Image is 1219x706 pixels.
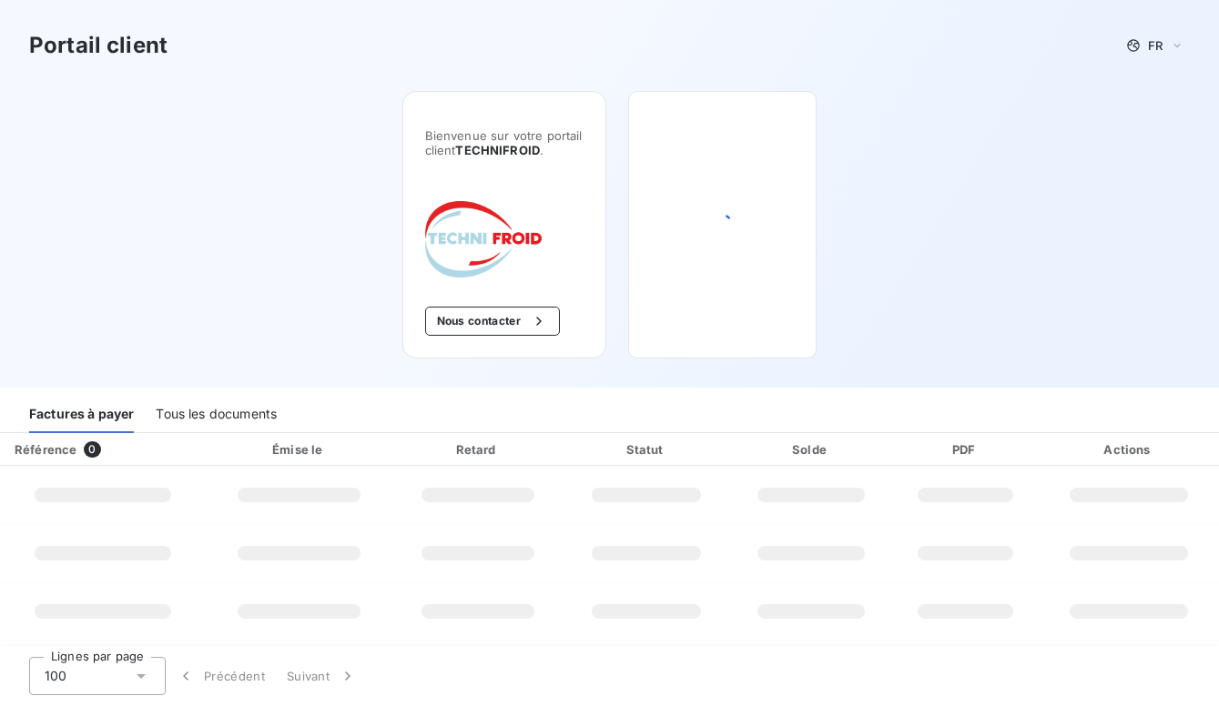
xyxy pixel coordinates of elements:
[425,201,542,277] img: Company logo
[566,440,726,459] div: Statut
[276,657,368,695] button: Suivant
[84,441,100,458] span: 0
[734,440,889,459] div: Solde
[455,143,540,157] span: TECHNIFROID
[1148,38,1163,53] span: FR
[15,442,76,457] div: Référence
[896,440,1035,459] div: PDF
[1042,440,1215,459] div: Actions
[210,440,389,459] div: Émise le
[396,440,560,459] div: Retard
[45,667,66,685] span: 100
[425,307,560,336] button: Nous contacter
[29,29,168,62] h3: Portail client
[166,657,276,695] button: Précédent
[29,395,134,433] div: Factures à payer
[156,395,277,433] div: Tous les documents
[425,128,584,157] span: Bienvenue sur votre portail client .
